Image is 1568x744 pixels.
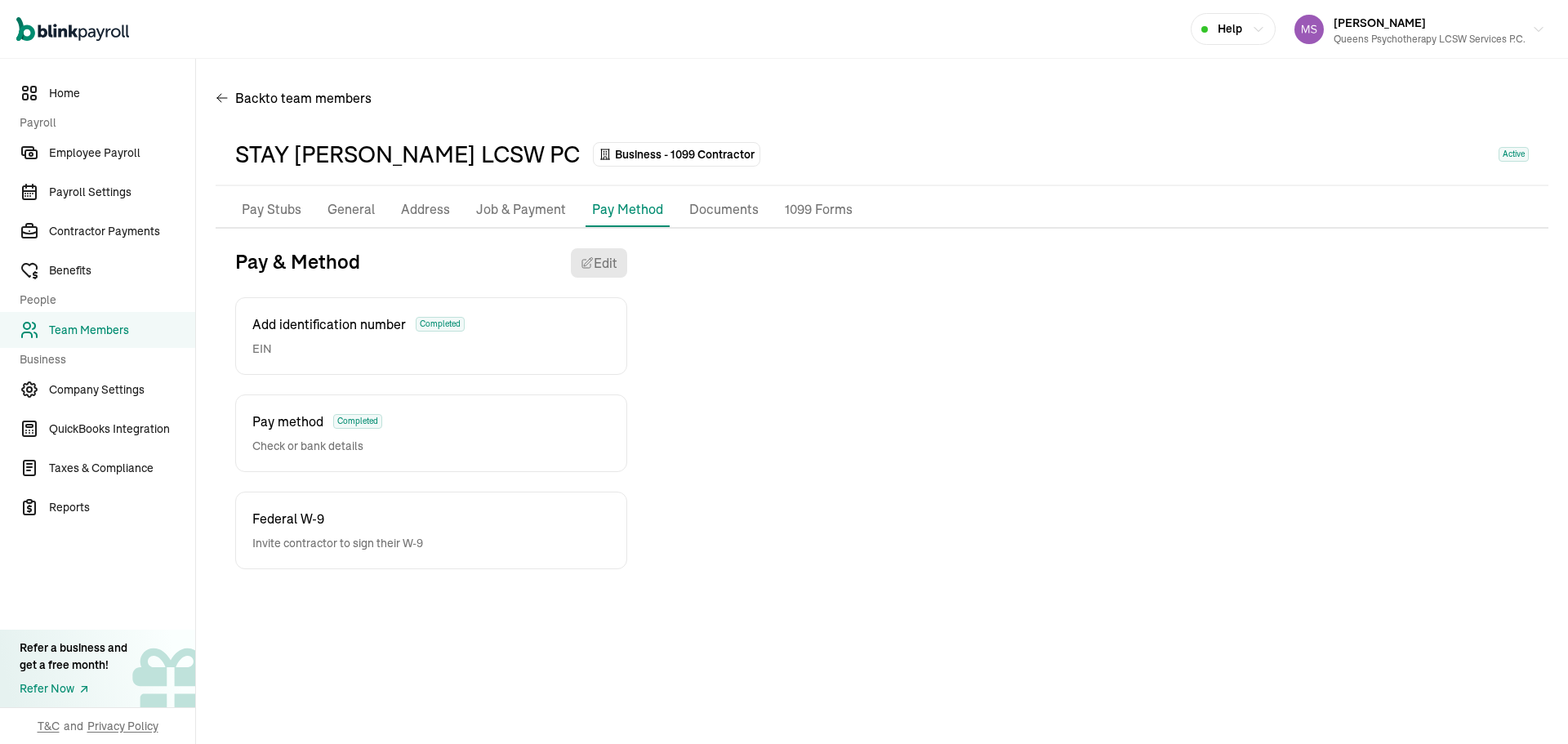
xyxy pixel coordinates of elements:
span: Help [1218,20,1242,38]
span: Payroll Settings [49,184,195,201]
span: [PERSON_NAME] [1334,16,1426,30]
span: Privacy Policy [87,718,158,734]
span: Pay method [252,412,323,431]
div: STAY [PERSON_NAME] LCSW PC [235,137,580,172]
span: T&C [38,718,60,734]
p: Documents [689,199,759,221]
nav: Global [16,6,129,53]
span: Taxes & Compliance [49,460,195,477]
span: Company Settings [49,381,195,399]
h3: Pay & Method [235,248,360,278]
span: Check or bank details [252,438,382,455]
p: General [327,199,375,221]
p: Pay Stubs [242,199,301,221]
span: QuickBooks Integration [49,421,195,438]
button: Edit [571,248,627,278]
span: Business - 1099 Contractor [615,146,755,163]
iframe: Chat Widget [1296,568,1568,744]
button: [PERSON_NAME]Queens Psychotherapy LCSW Services P.C. [1288,9,1552,50]
span: Contractor Payments [49,223,195,240]
div: Queens Psychotherapy LCSW Services P.C. [1334,32,1526,47]
span: EIN [252,341,465,358]
button: Help [1191,13,1276,45]
span: Add identification number [252,314,406,334]
span: Completed [416,317,465,332]
span: Employee Payroll [49,145,195,162]
span: Payroll [20,114,185,131]
p: 1099 Forms [785,199,853,221]
span: People [20,292,185,309]
button: Backto team members [216,78,372,118]
span: Completed [333,414,382,429]
span: Federal W-9 [252,509,324,528]
span: Back [235,88,372,108]
span: Reports [49,499,195,516]
span: Home [49,85,195,102]
p: Pay Method [592,199,663,219]
span: Business [20,351,185,368]
span: Invite contractor to sign their W-9 [252,535,423,552]
span: to team members [265,88,372,108]
p: Job & Payment [476,199,566,221]
span: Team Members [49,322,195,339]
div: Refer a business and get a free month! [20,639,127,674]
a: Refer Now [20,680,127,697]
span: Active [1499,147,1529,162]
p: Address [401,199,450,221]
span: Benefits [49,262,195,279]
